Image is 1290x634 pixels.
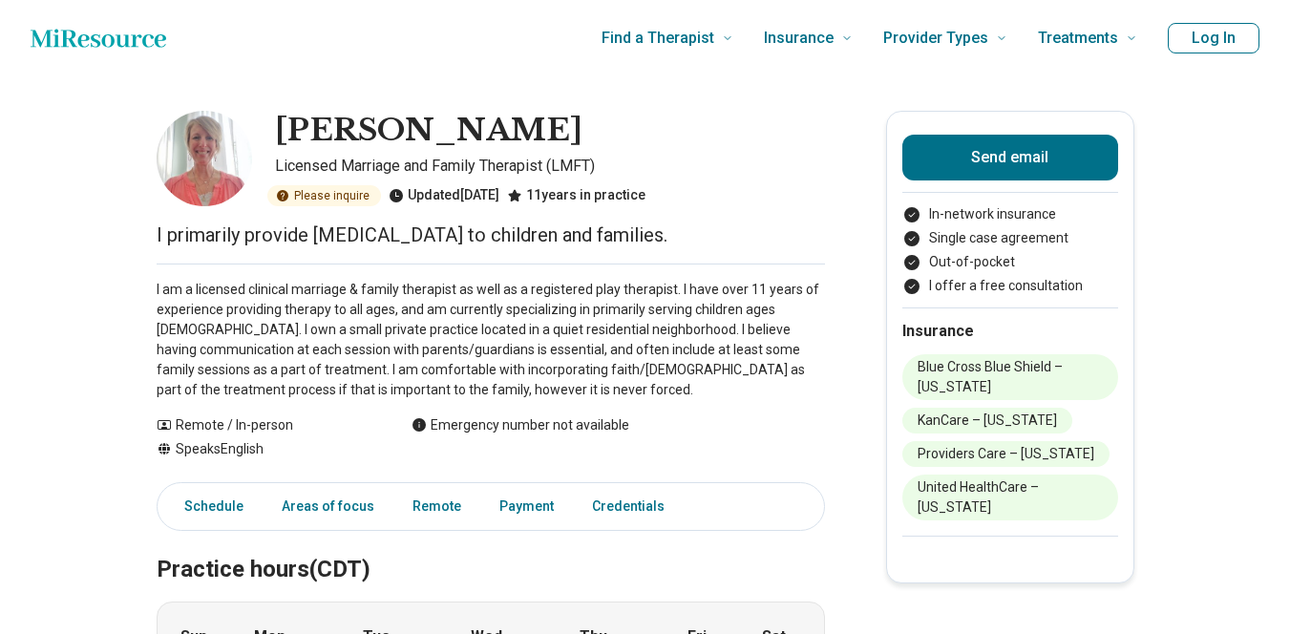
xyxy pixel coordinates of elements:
[157,280,825,400] p: I am a licensed clinical marriage & family therapist as well as a registered play therapist. I ha...
[389,185,499,206] div: Updated [DATE]
[1038,25,1118,52] span: Treatments
[507,185,645,206] div: 11 years in practice
[902,204,1118,296] ul: Payment options
[902,228,1118,248] li: Single case agreement
[157,439,373,459] div: Speaks English
[902,475,1118,520] li: United HealthCare – [US_STATE]
[902,320,1118,343] h2: Insurance
[902,135,1118,180] button: Send email
[157,508,825,586] h2: Practice hours (CDT)
[275,111,582,151] h1: [PERSON_NAME]
[902,354,1118,400] li: Blue Cross Blue Shield – [US_STATE]
[412,415,629,435] div: Emergency number not available
[161,487,255,526] a: Schedule
[581,487,687,526] a: Credentials
[157,111,252,206] img: Katrina Jones, Licensed Marriage and Family Therapist (LMFT)
[157,222,825,248] p: I primarily provide [MEDICAL_DATA] to children and families.
[902,408,1072,433] li: KanCare – [US_STATE]
[902,276,1118,296] li: I offer a free consultation
[883,25,988,52] span: Provider Types
[1168,23,1259,53] button: Log In
[401,487,473,526] a: Remote
[602,25,714,52] span: Find a Therapist
[267,185,381,206] div: Please inquire
[902,441,1110,467] li: Providers Care – [US_STATE]
[764,25,834,52] span: Insurance
[902,252,1118,272] li: Out-of-pocket
[902,204,1118,224] li: In-network insurance
[275,155,825,178] p: Licensed Marriage and Family Therapist (LMFT)
[488,487,565,526] a: Payment
[270,487,386,526] a: Areas of focus
[31,19,166,57] a: Home page
[157,415,373,435] div: Remote / In-person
